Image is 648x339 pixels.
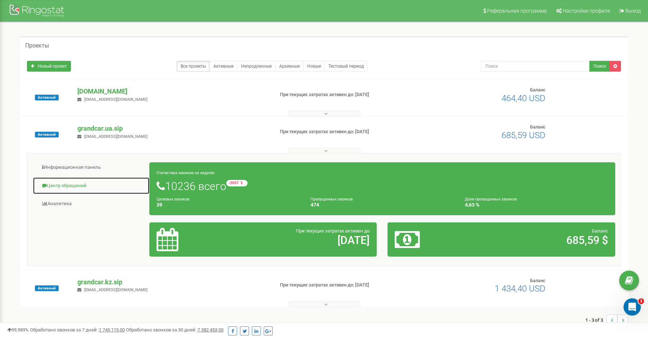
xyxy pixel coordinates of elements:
input: Поиск [481,61,590,72]
iframe: Intercom live chat [624,298,641,316]
p: grandcar.ua.sip [77,124,268,133]
span: Обработано звонков за 30 дней : [126,327,223,333]
h4: 474 [311,202,454,208]
a: Непродленные [237,61,276,72]
h5: Проекты [25,42,49,49]
h4: 39 [157,202,300,208]
small: Целевых звонков [157,197,189,202]
p: При текущих затратах активен до: [DATE] [280,91,420,98]
p: [DOMAIN_NAME] [77,87,268,96]
span: При текущих затратах активен до [296,228,370,234]
span: 1 - 3 of 3 [585,315,607,325]
h4: 4,63 % [465,202,608,208]
button: Поиск [589,61,610,72]
small: Пропущенных звонков [311,197,353,202]
span: 464,40 USD [502,93,545,103]
u: 1 745 115,00 [99,327,125,333]
nav: ... [585,307,628,333]
u: 7 382 453,00 [198,327,223,333]
p: grandcar.kz.sip [77,277,268,287]
span: Активный [35,285,59,291]
a: Новый проект [27,61,71,72]
span: Выход [625,8,641,14]
small: -2057 [226,180,248,186]
span: Активный [35,95,59,100]
p: При текущих затратах активен до: [DATE] [280,128,420,135]
span: [EMAIL_ADDRESS][DOMAIN_NAME] [84,134,148,139]
a: Центр обращений [33,177,150,195]
a: Тестовый период [325,61,368,72]
small: Доля пропущенных звонков [465,197,517,202]
span: 685,59 USD [502,130,545,140]
a: Новые [303,61,325,72]
p: При текущих затратах активен до: [DATE] [280,282,420,289]
span: Активный [35,132,59,137]
span: [EMAIL_ADDRESS][DOMAIN_NAME] [84,97,148,102]
span: Обработано звонков за 7 дней : [30,327,125,333]
h2: 685,59 $ [470,234,608,246]
a: Аналитика [33,195,150,213]
span: Баланс [530,124,545,130]
a: Активные [209,61,237,72]
span: 99,989% [7,327,29,333]
a: Информационная панель [33,159,150,176]
h1: 10236 всего [157,180,608,192]
span: Баланс [592,228,608,234]
a: Архивные [275,61,304,72]
span: Баланс [530,87,545,92]
span: [EMAIL_ADDRESS][DOMAIN_NAME] [84,288,148,292]
span: 1 [638,298,644,304]
span: Настройки профиля [563,8,610,14]
span: Реферальная программа [487,8,547,14]
span: Баланс [530,278,545,283]
small: Статистика звонков за неделю [157,171,214,175]
a: Все проекты [177,61,210,72]
span: 1 434,40 USD [495,284,545,294]
h2: [DATE] [231,234,370,246]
